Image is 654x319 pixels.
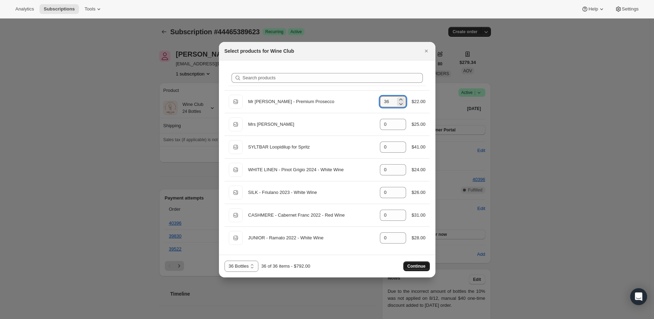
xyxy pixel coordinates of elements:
div: $22.00 [412,98,426,105]
span: Analytics [15,6,34,12]
div: $28.00 [412,234,426,241]
div: 36 of 36 items - $792.00 [261,263,310,270]
div: $25.00 [412,121,426,128]
button: Tools [80,4,106,14]
button: Continue [403,261,430,271]
span: Subscriptions [44,6,75,12]
div: $31.00 [412,212,426,219]
input: Search products [243,73,423,83]
div: Open Intercom Messenger [630,288,647,305]
div: CASHMERE - Cabernet Franc 2022 - Red Wine [248,212,374,219]
div: SILK - Friulano 2023 - White Wine [248,189,374,196]
div: Mrs [PERSON_NAME] [248,121,374,128]
button: Subscriptions [39,4,79,14]
div: $41.00 [412,144,426,151]
span: Continue [407,263,426,269]
div: Mr [PERSON_NAME] - Premium Prosecco [248,98,374,105]
h2: Select products for Wine Club [225,48,294,55]
div: WHITE LINEN - Pinot Grigio 2024 - White Wine [248,166,374,173]
div: $24.00 [412,166,426,173]
div: JUNIOR - Ramato 2022 - White Wine [248,234,374,241]
button: Settings [611,4,643,14]
span: Tools [84,6,95,12]
div: SYLTBAR Loopidilup for Spritz [248,144,374,151]
span: Settings [622,6,639,12]
button: Help [577,4,609,14]
button: Analytics [11,4,38,14]
div: $26.00 [412,189,426,196]
span: Help [588,6,598,12]
button: Close [421,46,431,56]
